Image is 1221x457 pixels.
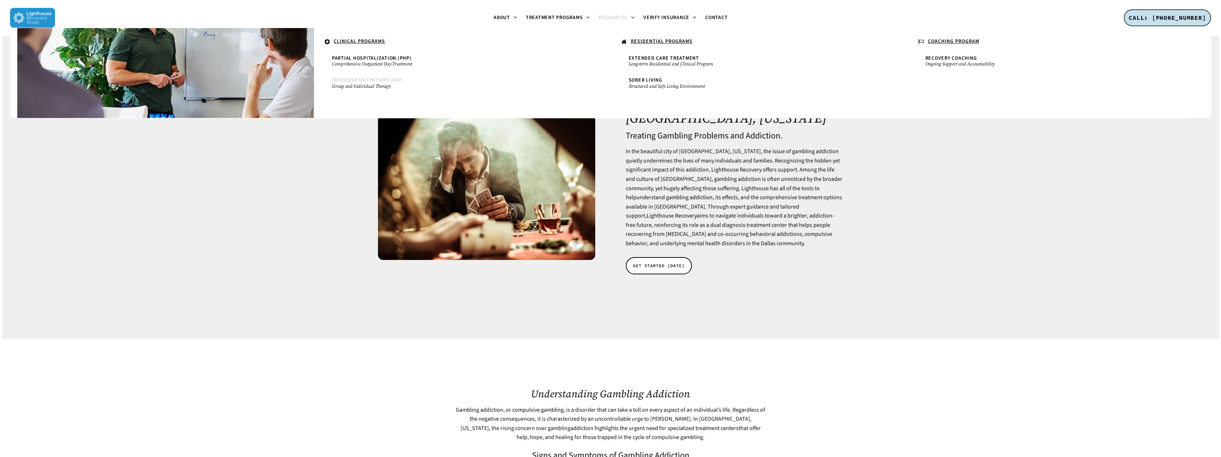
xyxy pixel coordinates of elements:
[921,52,1189,70] a: Recovery CoachingOngoing Support and Accountability
[647,212,697,220] a: Lighthouse Recovery
[625,74,893,92] a: Sober LivingStructured and Safe Living Environment
[460,406,765,442] span: , is a disorder that can take a toll on every aspect of an individual’s life. Regardless of the n...
[332,83,593,89] small: Group and Individual Therapy
[629,83,889,89] small: Structured and Safe Living Environment
[332,61,593,67] small: Comprehensive Outpatient Day Treatment
[1129,14,1206,21] span: CALL: [PHONE_NUMBER]
[328,74,596,92] a: Intensive Outpatient (IOP)Group and Individual Therapy
[598,14,628,21] span: Resources
[914,35,1197,49] a: COACHING PROGRAM
[334,38,385,45] u: CLINICAL PROGRAMS
[626,131,843,141] h4: Treating Gambling Problems and Addiction.
[10,8,55,28] img: Lighthouse Recovery Texas
[522,15,595,21] a: Treatment Programs
[629,77,662,84] span: Sober Living
[570,424,738,432] a: addiction highlights the urgent need for specialized treatment centers
[626,147,842,201] span: In the beautiful city of [GEOGRAPHIC_DATA], [US_STATE], the issue of gambling addiction quietly u...
[332,55,412,62] span: Partial Hospitalization (PHP)
[321,35,603,49] a: CLINICAL PROGRAMS
[701,15,732,20] a: Contact
[629,61,889,67] small: Long-term Residential and Clinical Program
[633,262,685,269] span: GET STARTED [DATE]
[625,52,893,70] a: Extended Care TreatmentLong-term Residential and Clinical Program
[643,14,689,21] span: Verify Insurance
[594,15,639,21] a: Resources
[332,77,404,84] span: Intensive Outpatient (IOP)
[494,14,510,21] span: About
[925,55,977,62] span: Recovery Coaching
[639,15,701,21] a: Verify Insurance
[618,35,900,49] a: RESIDENTIAL PROGRAMS
[626,257,692,274] a: GET STARTED [DATE]
[454,388,767,399] h2: Understanding Gambling Addiction
[378,115,595,260] img: Gambling Addiction Treatment
[925,61,1186,67] small: Ongoing Support and Accountability
[328,52,596,70] a: Partial Hospitalization (PHP)Comprehensive Outpatient Day Treatment
[526,14,583,21] span: Treatment Programs
[705,14,727,21] span: Contact
[626,193,842,247] span: , its effects, and the comprehensive treatment options available in [GEOGRAPHIC_DATA]. Through ex...
[928,38,979,45] u: COACHING PROGRAM
[626,97,843,125] h1: Gambling Addiction Treatment in [GEOGRAPHIC_DATA], [US_STATE]
[456,406,564,414] a: Gambling addiction, or compulsive gambling
[24,35,307,48] a: .
[28,38,30,45] span: .
[637,193,713,201] a: understand gambling addiction
[1124,9,1211,27] a: CALL: [PHONE_NUMBER]
[489,15,522,21] a: About
[631,38,693,45] u: RESIDENTIAL PROGRAMS
[629,55,699,62] span: Extended Care Treatment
